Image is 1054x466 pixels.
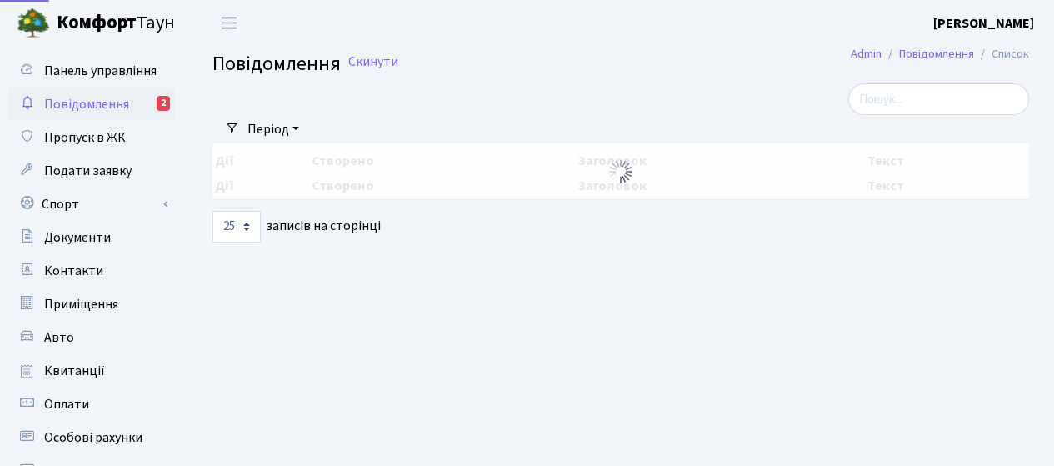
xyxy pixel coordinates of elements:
b: [PERSON_NAME] [933,14,1034,33]
a: Контакти [8,254,175,288]
input: Пошук... [848,83,1029,115]
a: Період [241,115,306,143]
span: Особові рахунки [44,428,142,447]
span: Таун [57,9,175,38]
a: Особові рахунки [8,421,175,454]
select: записів на сторінці [212,211,261,243]
nav: breadcrumb [826,37,1054,72]
div: 2 [157,96,170,111]
a: Скинути [348,54,398,70]
b: Комфорт [57,9,137,36]
span: Повідомлення [212,49,341,78]
span: Повідомлення [44,95,129,113]
span: Документи [44,228,111,247]
a: Admin [851,45,882,63]
a: Оплати [8,388,175,421]
span: Подати заявку [44,162,132,180]
span: Авто [44,328,74,347]
a: [PERSON_NAME] [933,13,1034,33]
a: Повідомлення2 [8,88,175,121]
a: Документи [8,221,175,254]
a: Квитанції [8,354,175,388]
img: Обробка... [607,158,634,185]
span: Панель управління [44,62,157,80]
a: Повідомлення [899,45,974,63]
a: Подати заявку [8,154,175,188]
a: Спорт [8,188,175,221]
img: logo.png [17,7,50,40]
a: Приміщення [8,288,175,321]
a: Панель управління [8,54,175,88]
label: записів на сторінці [212,211,381,243]
a: Авто [8,321,175,354]
span: Пропуск в ЖК [44,128,126,147]
span: Контакти [44,262,103,280]
span: Квитанції [44,362,105,380]
a: Пропуск в ЖК [8,121,175,154]
span: Оплати [44,395,89,413]
span: Приміщення [44,295,118,313]
li: Список [974,45,1029,63]
button: Переключити навігацію [208,9,250,37]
